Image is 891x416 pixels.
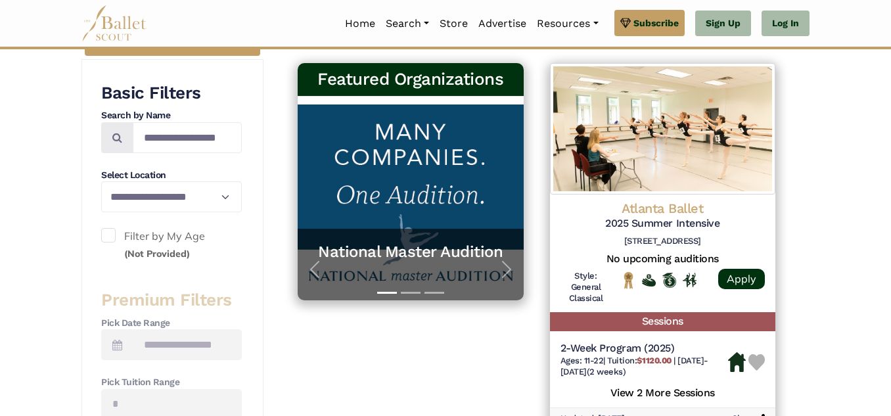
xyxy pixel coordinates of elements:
a: Store [434,10,473,37]
a: Sign Up [695,11,751,37]
h5: View 2 More Sessions [560,383,765,400]
img: In Person [683,273,697,287]
a: Advertise [473,10,532,37]
img: Logo [550,63,776,195]
span: Ages: 11-22 [560,356,604,365]
h6: | | [560,356,729,378]
h4: Search by Name [101,109,242,122]
img: National [622,271,635,289]
a: National Master Audition [311,242,511,262]
h3: Premium Filters [101,289,242,312]
button: Slide 1 [377,285,397,300]
img: gem.svg [620,16,631,30]
h5: Sessions [550,312,776,331]
h4: Pick Tuition Range [101,376,242,389]
h4: Pick Date Range [101,317,242,330]
span: Subscribe [633,16,679,30]
a: Apply [718,269,765,289]
h6: Style: General Classical [560,271,612,304]
b: $1120.00 [637,356,671,365]
h5: No upcoming auditions [560,252,765,266]
h5: 2025 Summer Intensive [560,217,765,231]
a: Home [340,10,380,37]
h6: [STREET_ADDRESS] [560,236,765,247]
a: Log In [762,11,810,37]
button: Slide 3 [424,285,444,300]
img: Housing Available [728,352,746,372]
small: (Not Provided) [124,248,190,260]
a: Resources [532,10,603,37]
h4: Atlanta Ballet [560,200,765,217]
img: Offers Scholarship [662,273,676,288]
label: Filter by My Age [101,228,242,262]
button: Slide 2 [401,285,421,300]
h5: 2-Week Program (2025) [560,342,729,356]
h4: Select Location [101,169,242,182]
img: Offers Financial Aid [642,274,656,287]
h3: Basic Filters [101,82,242,104]
h3: Featured Organizations [308,68,513,91]
span: [DATE]-[DATE] (2 weeks) [560,356,708,377]
a: Subscribe [614,10,685,36]
a: Search [380,10,434,37]
img: Heart [748,354,765,371]
input: Search by names... [133,122,242,153]
span: Tuition: [607,356,674,365]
